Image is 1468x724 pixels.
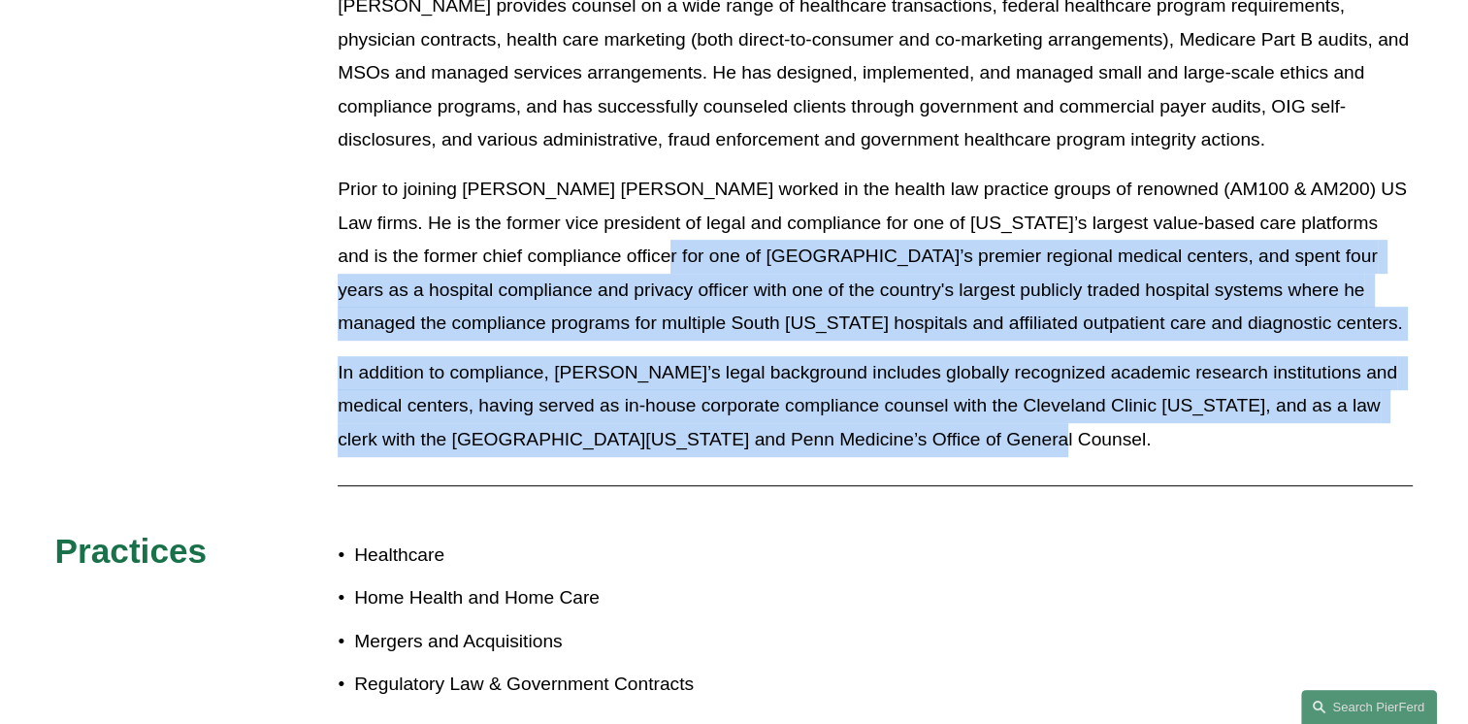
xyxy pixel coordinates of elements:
p: Regulatory Law & Government Contracts [354,668,734,702]
p: In addition to compliance, [PERSON_NAME]’s legal background includes globally recognized academic... [338,356,1413,457]
span: Practices [55,532,208,570]
p: Mergers and Acquisitions [354,625,734,659]
p: Home Health and Home Care [354,581,734,615]
p: Healthcare [354,539,734,573]
a: Search this site [1301,690,1437,724]
p: Prior to joining [PERSON_NAME] [PERSON_NAME] worked in the health law practice groups of renowned... [338,173,1413,341]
